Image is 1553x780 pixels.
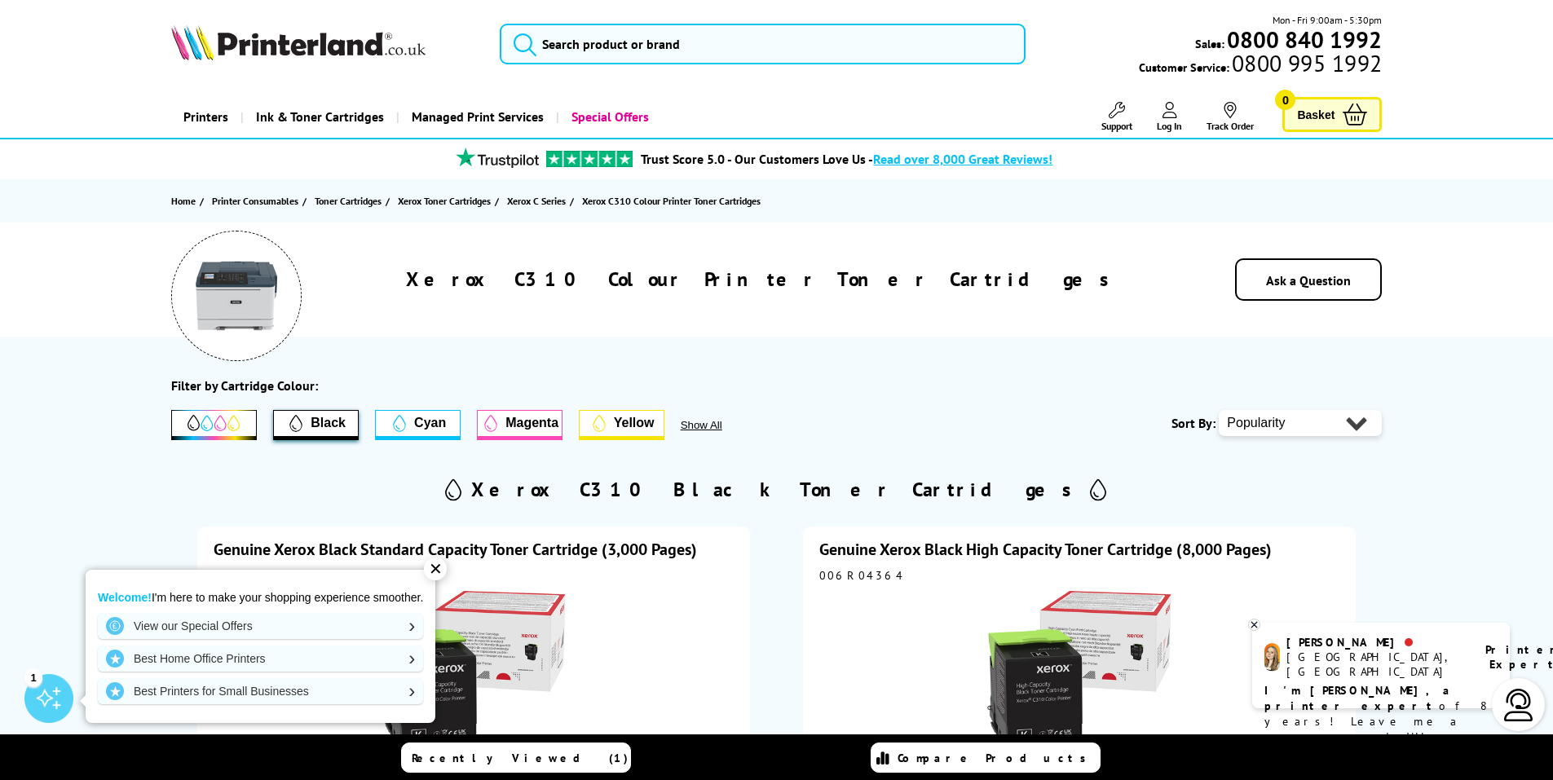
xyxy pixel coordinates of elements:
span: 0800 995 1992 [1229,55,1382,71]
span: Sales: [1195,36,1224,51]
a: Ink & Toner Cartridges [240,96,396,138]
div: ✕ [424,557,447,580]
span: Xerox C310 Colour Printer Toner Cartridges [582,195,761,207]
h2: Xerox C310 Black Toner Cartridges [471,477,1082,502]
img: amy-livechat.png [1264,643,1280,672]
span: Sort By: [1171,415,1215,431]
span: Log In [1157,120,1182,132]
img: user-headset-light.svg [1502,689,1535,721]
span: 0 [1275,90,1295,110]
a: Special Offers [556,96,661,138]
input: Search product or brand [500,24,1026,64]
a: Managed Print Services [396,96,556,138]
a: Basket 0 [1282,97,1382,132]
a: Recently Viewed (1) [401,743,631,773]
a: Support [1101,102,1132,132]
a: Printer Consumables [212,192,302,209]
button: Filter by Black [273,410,359,440]
button: Magenta [477,410,563,440]
a: Xerox Toner Cartridges [398,192,495,209]
a: Genuine Xerox Black High Capacity Toner Cartridge (8,000 Pages) [819,539,1272,560]
a: Best Home Office Printers [98,646,423,672]
div: 006R04356 [214,568,734,583]
div: 1 [24,668,42,686]
img: Xerox C310 Colour Printer Toner Cartridges [196,255,277,337]
span: Toner Cartridges [315,192,382,209]
a: View our Special Offers [98,613,423,639]
span: Cyan [414,416,446,430]
a: Trust Score 5.0 - Our Customers Love Us -Read over 8,000 Great Reviews! [641,151,1052,167]
b: I'm [PERSON_NAME], a printer expert [1264,683,1454,713]
span: Compare Products [898,751,1095,765]
a: Printers [171,96,240,138]
a: Xerox C Series [507,192,570,209]
span: Ink & Toner Cartridges [256,96,384,138]
a: Genuine Xerox Black Standard Capacity Toner Cartridge (3,000 Pages) [214,539,697,560]
span: Printer Consumables [212,192,298,209]
h1: Xerox C310 Colour Printer Toner Cartridges [406,267,1119,292]
a: Track Order [1207,102,1254,132]
span: Read over 8,000 Great Reviews! [873,151,1052,167]
img: trustpilot rating [546,151,633,167]
button: Cyan [375,410,461,440]
img: Printerland Logo [171,24,426,60]
img: trustpilot rating [448,148,546,168]
a: Home [171,192,200,209]
div: [PERSON_NAME] [1286,635,1465,650]
span: Recently Viewed (1) [412,751,629,765]
div: 006R04364 [819,568,1339,583]
a: Toner Cartridges [315,192,386,209]
span: Customer Service: [1139,55,1382,75]
span: Black [311,416,346,430]
a: Best Printers for Small Businesses [98,678,423,704]
span: Xerox Toner Cartridges [398,192,491,209]
a: 0800 840 1992 [1224,32,1382,47]
a: Printerland Logo [171,24,480,64]
span: Basket [1297,104,1335,126]
strong: Welcome! [98,591,152,604]
button: Yellow [579,410,664,440]
span: Magenta [505,416,558,430]
div: Filter by Cartridge Colour: [171,377,318,394]
span: Xerox C Series [507,192,566,209]
span: Support [1101,120,1132,132]
span: Yellow [614,416,655,430]
a: Ask a Question [1266,272,1351,289]
p: of 8 years! Leave me a message and I'll respond ASAP [1264,683,1498,760]
span: Mon - Fri 9:00am - 5:30pm [1273,12,1382,28]
b: 0800 840 1992 [1227,24,1382,55]
button: Show All [681,419,766,431]
p: I'm here to make your shopping experience smoother. [98,590,423,605]
div: [GEOGRAPHIC_DATA], [GEOGRAPHIC_DATA] [1286,650,1465,679]
a: Log In [1157,102,1182,132]
a: Compare Products [871,743,1101,773]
